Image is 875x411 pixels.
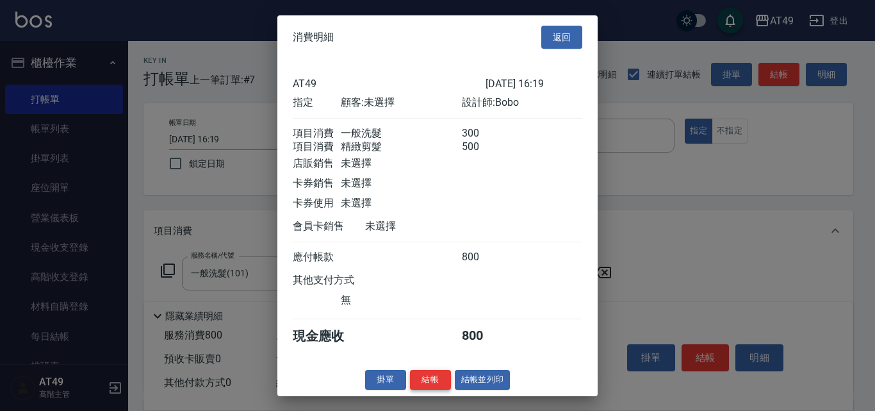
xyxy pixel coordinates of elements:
[293,127,341,140] div: 項目消費
[293,328,365,345] div: 現金應收
[462,127,510,140] div: 300
[410,370,451,390] button: 結帳
[293,177,341,190] div: 卡券銷售
[293,31,334,44] span: 消費明細
[541,25,582,49] button: 返回
[293,274,389,287] div: 其他支付方式
[365,220,486,233] div: 未選擇
[293,251,341,264] div: 應付帳款
[341,197,461,210] div: 未選擇
[293,140,341,154] div: 項目消費
[341,177,461,190] div: 未選擇
[462,251,510,264] div: 800
[341,96,461,110] div: 顧客: 未選擇
[341,140,461,154] div: 精緻剪髮
[293,197,341,210] div: 卡券使用
[455,370,511,390] button: 結帳並列印
[462,328,510,345] div: 800
[486,78,582,90] div: [DATE] 16:19
[293,157,341,171] div: 店販銷售
[341,127,461,140] div: 一般洗髮
[341,157,461,171] div: 未選擇
[365,370,406,390] button: 掛單
[293,220,365,233] div: 會員卡銷售
[462,96,582,110] div: 設計師: Bobo
[341,294,461,307] div: 無
[293,78,486,90] div: AT49
[293,96,341,110] div: 指定
[462,140,510,154] div: 500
